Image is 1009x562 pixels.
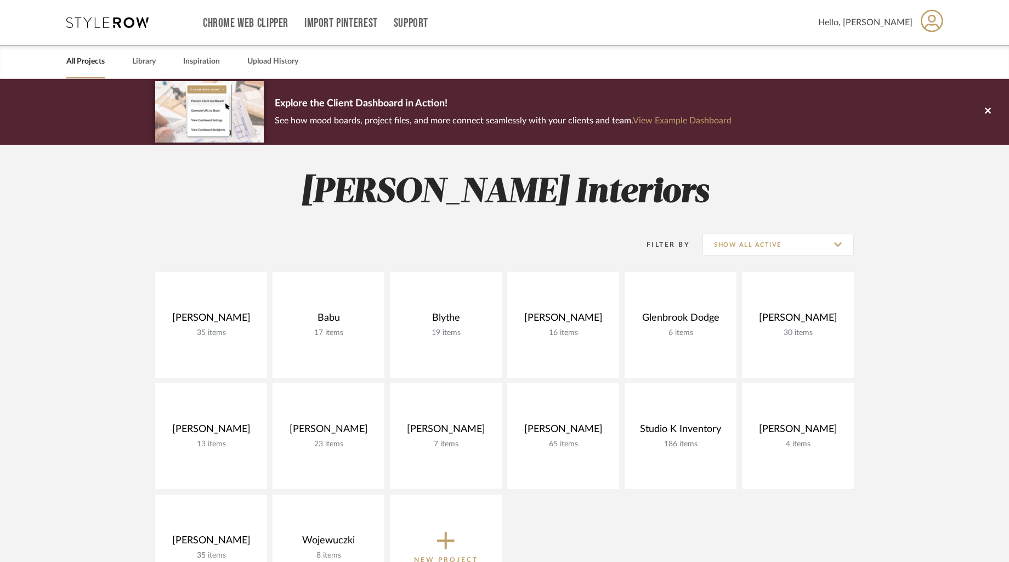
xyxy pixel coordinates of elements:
[399,328,493,338] div: 19 items
[516,328,610,338] div: 16 items
[275,95,732,113] p: Explore the Client Dashboard in Action!
[516,423,610,440] div: [PERSON_NAME]
[164,312,258,328] div: [PERSON_NAME]
[751,440,845,449] div: 4 items
[394,19,428,28] a: Support
[66,54,105,69] a: All Projects
[164,551,258,560] div: 35 items
[281,440,376,449] div: 23 items
[516,312,610,328] div: [PERSON_NAME]
[281,423,376,440] div: [PERSON_NAME]
[632,239,690,250] div: Filter By
[164,423,258,440] div: [PERSON_NAME]
[399,440,493,449] div: 7 items
[155,81,264,142] img: d5d033c5-7b12-40c2-a960-1ecee1989c38.png
[399,423,493,440] div: [PERSON_NAME]
[633,440,728,449] div: 186 items
[633,423,728,440] div: Studio K Inventory
[164,328,258,338] div: 35 items
[516,440,610,449] div: 65 items
[110,172,899,213] h2: [PERSON_NAME] Interiors
[183,54,220,69] a: Inspiration
[818,16,912,29] span: Hello, [PERSON_NAME]
[304,19,378,28] a: Import Pinterest
[633,328,728,338] div: 6 items
[399,312,493,328] div: Blythe
[132,54,156,69] a: Library
[203,19,288,28] a: Chrome Web Clipper
[281,551,376,560] div: 8 items
[751,312,845,328] div: [PERSON_NAME]
[633,116,732,125] a: View Example Dashboard
[281,328,376,338] div: 17 items
[751,328,845,338] div: 30 items
[281,312,376,328] div: Babu
[164,440,258,449] div: 13 items
[751,423,845,440] div: [PERSON_NAME]
[247,54,298,69] a: Upload History
[275,113,732,128] p: See how mood boards, project files, and more connect seamlessly with your clients and team.
[164,535,258,551] div: [PERSON_NAME]
[281,535,376,551] div: Wojewuczki
[633,312,728,328] div: Glenbrook Dodge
